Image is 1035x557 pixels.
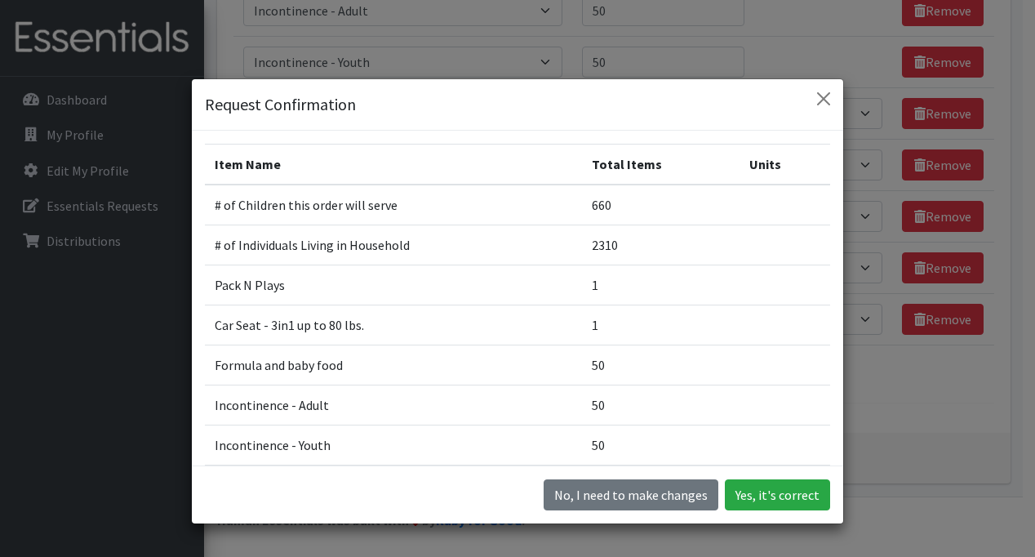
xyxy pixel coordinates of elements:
[205,305,582,345] td: Car Seat - 3in1 up to 80 lbs.
[582,225,740,265] td: 2310
[582,265,740,305] td: 1
[582,426,740,466] td: 50
[544,479,718,510] button: No I need to make changes
[205,345,582,385] td: Formula and baby food
[740,145,830,185] th: Units
[582,385,740,426] td: 50
[205,225,582,265] td: # of Individuals Living in Household
[811,86,837,112] button: Close
[725,479,830,510] button: Yes, it's correct
[205,92,356,117] h5: Request Confirmation
[582,185,740,225] td: 660
[582,345,740,385] td: 50
[582,305,740,345] td: 1
[205,385,582,426] td: Incontinence - Adult
[205,185,582,225] td: # of Children this order will serve
[205,265,582,305] td: Pack N Plays
[205,426,582,466] td: Incontinence - Youth
[205,145,582,185] th: Item Name
[582,145,740,185] th: Total Items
